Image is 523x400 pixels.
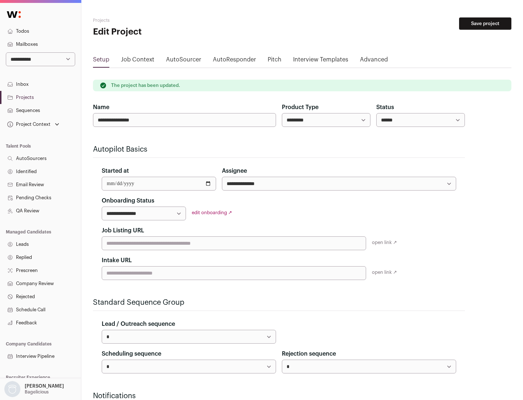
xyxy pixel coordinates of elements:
img: nopic.png [4,381,20,397]
a: Advanced [360,55,388,67]
h2: Autopilot Basics [93,144,465,155]
label: Product Type [282,103,319,112]
label: Name [93,103,109,112]
label: Assignee [222,167,247,175]
h1: Edit Project [93,26,232,38]
a: Interview Templates [293,55,348,67]
h2: Standard Sequence Group [93,297,465,308]
div: Project Context [6,121,50,127]
a: AutoResponder [213,55,256,67]
label: Onboarding Status [102,196,154,205]
a: AutoSourcer [166,55,201,67]
p: [PERSON_NAME] [25,383,64,389]
button: Open dropdown [3,381,65,397]
button: Open dropdown [6,119,61,129]
a: Pitch [268,55,281,67]
p: Bagelicious [25,389,49,395]
h2: Projects [93,17,232,23]
label: Intake URL [102,256,132,265]
a: Job Context [121,55,154,67]
p: The project has been updated. [111,83,180,88]
label: Job Listing URL [102,226,144,235]
a: Setup [93,55,109,67]
label: Lead / Outreach sequence [102,320,175,328]
label: Started at [102,167,129,175]
a: edit onboarding ↗ [192,210,232,215]
label: Scheduling sequence [102,349,161,358]
img: Wellfound [3,7,25,22]
label: Status [376,103,394,112]
label: Rejection sequence [282,349,336,358]
button: Save project [459,17,511,30]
